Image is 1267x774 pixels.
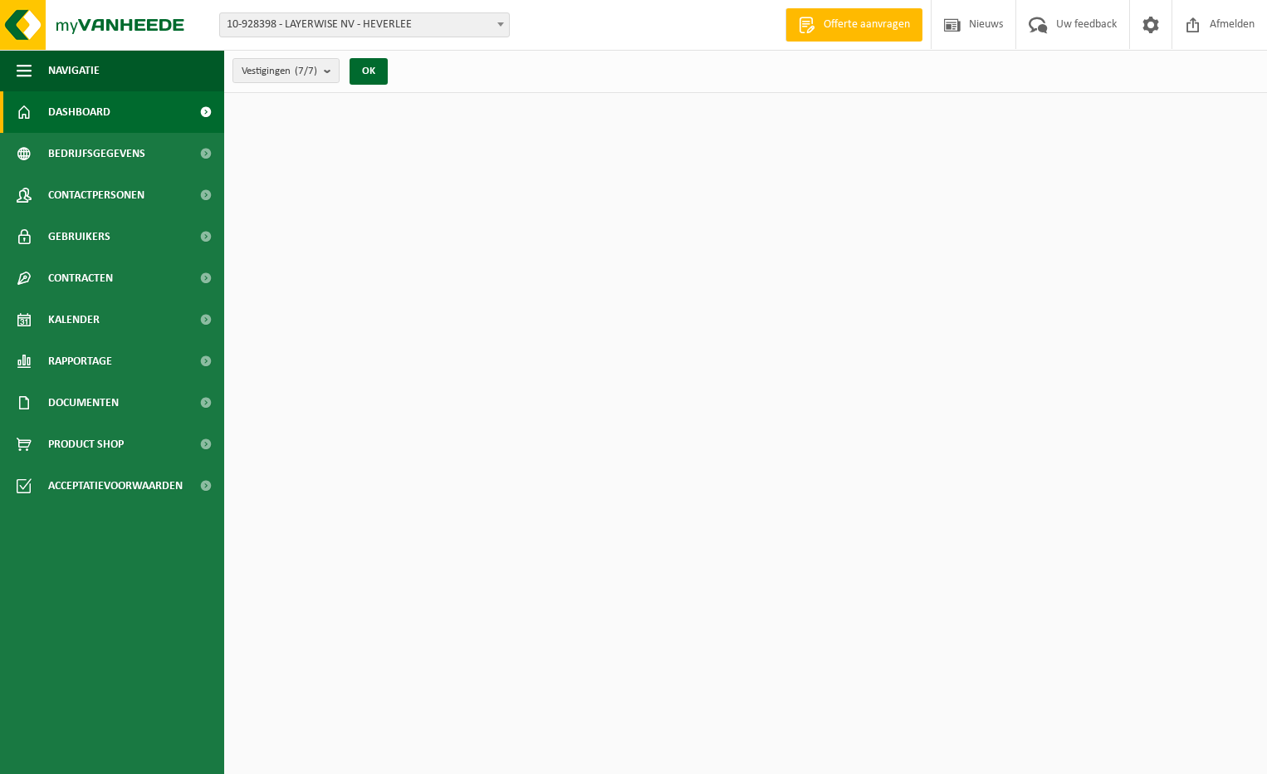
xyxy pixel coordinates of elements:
[48,91,110,133] span: Dashboard
[48,174,144,216] span: Contactpersonen
[48,465,183,507] span: Acceptatievoorwaarden
[350,58,388,85] button: OK
[48,257,113,299] span: Contracten
[242,59,317,84] span: Vestigingen
[785,8,922,42] a: Offerte aanvragen
[48,133,145,174] span: Bedrijfsgegevens
[48,216,110,257] span: Gebruikers
[819,17,914,33] span: Offerte aanvragen
[48,299,100,340] span: Kalender
[220,13,509,37] span: 10-928398 - LAYERWISE NV - HEVERLEE
[48,340,112,382] span: Rapportage
[295,66,317,76] count: (7/7)
[48,424,124,465] span: Product Shop
[219,12,510,37] span: 10-928398 - LAYERWISE NV - HEVERLEE
[48,382,119,424] span: Documenten
[48,50,100,91] span: Navigatie
[232,58,340,83] button: Vestigingen(7/7)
